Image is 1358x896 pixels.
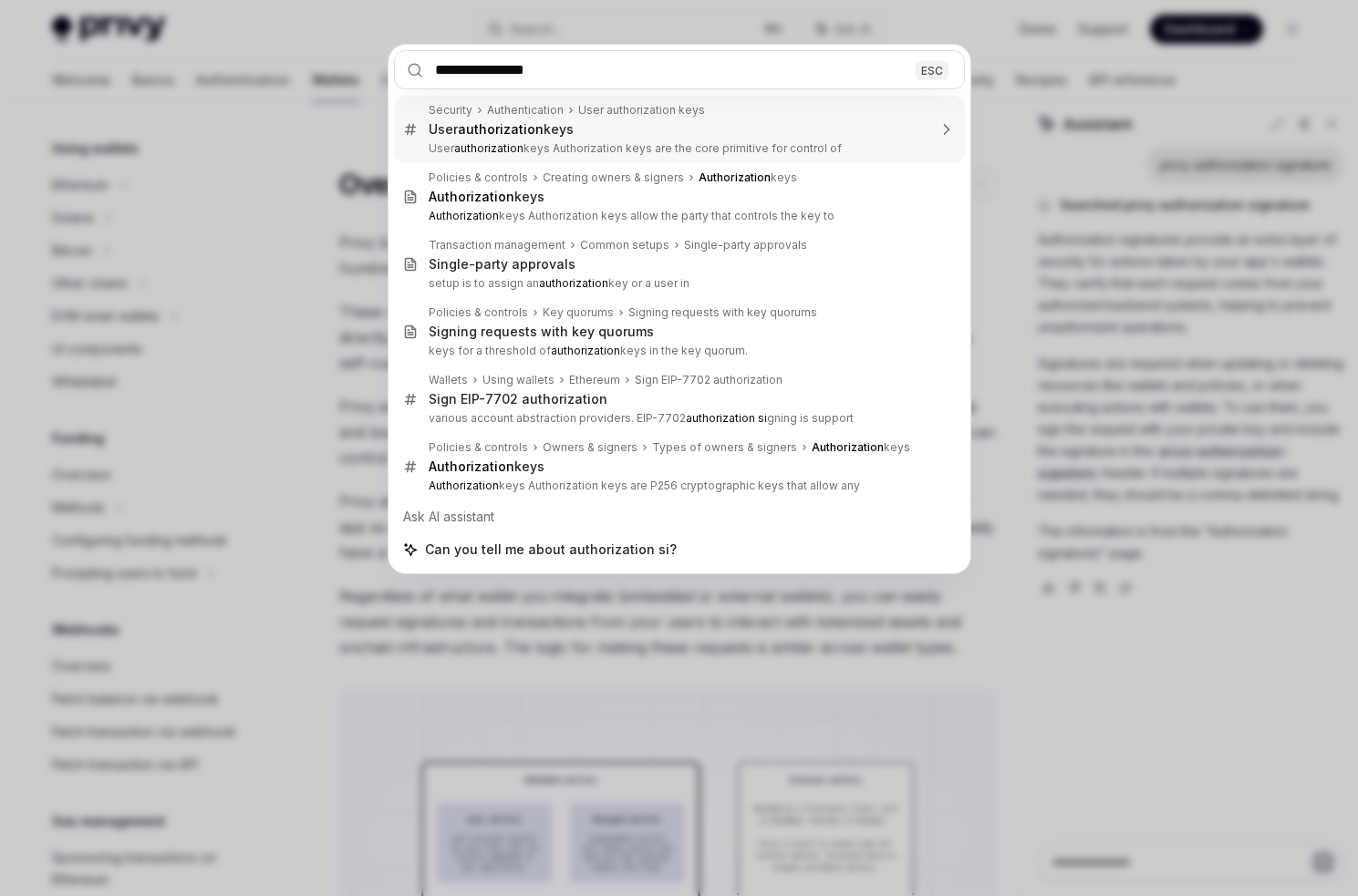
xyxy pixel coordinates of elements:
div: Single-party approvals [684,238,807,252]
b: Authorization [699,170,771,184]
p: keys Authorization keys are P256 cryptographic keys that allow any [429,479,927,493]
div: Creating owners & signers [543,170,684,185]
b: Authorization [429,189,514,204]
div: ESC [916,60,949,79]
div: Sign EIP-7702 authorization [429,391,607,407]
div: Common setups [580,238,669,252]
div: Using wallets [482,373,555,387]
b: Authorization [429,209,499,222]
b: authorization [539,276,608,290]
div: Sign EIP-7702 authorization [635,373,783,387]
div: Single-party approvals [429,256,575,273]
div: Authentication [487,103,564,118]
b: Authorization [812,440,884,454]
div: Owners & signers [543,440,638,455]
b: authorization si [686,411,767,425]
div: User authorization keys [578,103,705,118]
div: keys [429,458,544,475]
div: Policies & controls [429,305,528,320]
p: setup is to assign an key or a user in [429,276,927,291]
div: Signing requests with key quorums [429,324,654,340]
div: Transaction management [429,238,565,252]
b: authorization [454,141,524,155]
b: authorization [458,121,544,137]
div: Key quorums [543,305,614,320]
div: Signing requests with key quorums [628,305,817,320]
div: User keys [429,121,574,138]
div: Security [429,103,472,118]
b: Authorization [429,458,514,474]
div: keys [699,170,797,185]
p: various account abstraction providers. EIP-7702 gning is support [429,411,927,426]
span: Can you tell me about authorization si? [425,541,677,559]
p: keys Authorization keys allow the party that controls the key to [429,209,927,223]
p: keys for a threshold of keys in the key quorum. [429,344,927,358]
div: Wallets [429,373,468,387]
div: keys [429,189,544,205]
p: User keys Authorization keys are the core primitive for control of [429,141,927,156]
div: Types of owners & signers [652,440,797,455]
div: Ask AI assistant [394,500,965,533]
div: Policies & controls [429,170,528,185]
div: Ethereum [569,373,620,387]
div: keys [812,440,910,455]
b: Authorization [429,479,499,492]
div: Policies & controls [429,440,528,455]
b: authorization [551,344,620,357]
